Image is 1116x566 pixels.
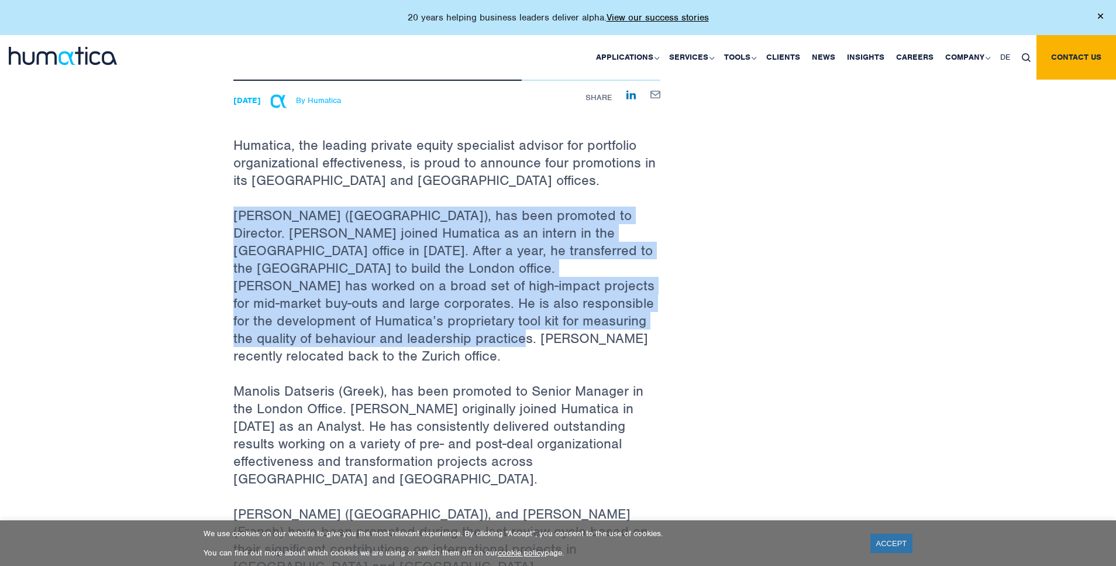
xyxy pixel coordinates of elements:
img: Michael Hillington [267,90,290,113]
img: search_icon [1022,53,1031,62]
p: You can find out more about which cookies we are using or switch them off on our page. [204,548,856,558]
img: Share on LinkedIn [626,90,636,100]
a: cookie policy [498,548,545,558]
a: Tools [718,35,760,80]
a: Insights [841,35,890,80]
a: View our success stories [607,12,709,23]
strong: [DATE] [233,95,261,105]
img: mailby [650,91,660,98]
a: News [806,35,841,80]
p: Manolis Datseris (Greek), has been promoted to Senior Manager in the London Office. [PERSON_NAME]... [233,382,660,505]
span: Share [585,92,612,102]
a: Applications [590,35,663,80]
a: Company [939,35,994,80]
a: DE [994,35,1016,80]
a: Services [663,35,718,80]
p: We use cookies on our website to give you the most relevant experience. By clicking “Accept”, you... [204,529,856,538]
a: Careers [890,35,939,80]
a: Share on LinkedIn [626,90,636,100]
p: 20 years helping business leaders deliver alpha. [408,12,709,23]
p: [PERSON_NAME] ([GEOGRAPHIC_DATA]), has been promoted to Director. [PERSON_NAME] joined Humatica a... [233,207,660,382]
a: Contact us [1036,35,1116,80]
a: Clients [760,35,806,80]
img: logo [9,47,117,65]
span: By Humatica [296,96,341,105]
span: DE [1000,52,1010,62]
p: Humatica, the leading private equity specialist advisor for portfolio organizational effectivenes... [233,81,660,207]
a: ACCEPT [870,534,913,553]
a: Share by E-Mail [650,90,660,99]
